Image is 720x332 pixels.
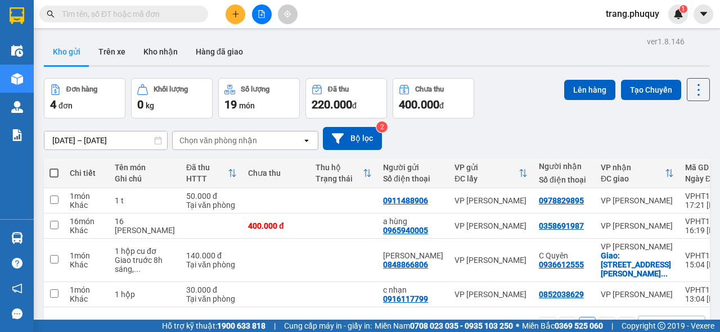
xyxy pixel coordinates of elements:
span: Miền Nam [375,320,513,332]
span: ⚪️ [516,324,519,328]
span: món [239,101,255,110]
span: notification [12,283,22,294]
th: Toggle SortBy [310,158,377,188]
div: 1 t [115,196,175,205]
strong: 0708 023 035 - 0935 103 250 [410,321,513,330]
div: Số điện thoại [383,174,443,183]
div: Khác [70,201,103,210]
button: plus [226,4,245,24]
button: Bộ lọc [323,127,382,150]
div: Linh Chi [383,251,443,260]
div: Số lượng [241,85,269,93]
span: plus [232,10,240,18]
div: 1 món [70,192,103,201]
span: đơn [58,101,73,110]
button: Số lượng19món [218,78,300,119]
span: 1 [681,5,685,13]
div: Chưa thu [248,169,304,178]
img: warehouse-icon [11,73,23,85]
span: ... [661,269,668,278]
div: Đã thu [328,85,349,93]
button: Đã thu220.000đ [305,78,387,119]
div: Khác [70,294,103,303]
span: ... [134,265,141,274]
span: Cung cấp máy in - giấy in: [284,320,372,332]
div: Trạng thái [316,174,363,183]
span: 220.000 [312,98,352,111]
div: VP [PERSON_NAME] [454,196,528,205]
div: Chọn văn phòng nhận [179,135,257,146]
div: 0852038629 [539,290,584,299]
div: 140.000 đ [186,251,237,260]
span: 4 [50,98,56,111]
button: file-add [252,4,272,24]
button: Hàng đã giao [187,38,252,65]
div: 16 món [70,217,103,226]
div: Người gửi [383,163,443,172]
span: 400.000 [399,98,439,111]
div: c nhạn [383,285,443,294]
div: HTTT [186,174,228,183]
button: Lên hàng [564,80,615,100]
div: VP [PERSON_NAME] [601,242,674,251]
strong: 1900 633 818 [217,321,265,330]
span: Miền Bắc [522,320,603,332]
div: Đơn hàng [66,85,97,93]
span: aim [283,10,291,18]
th: Toggle SortBy [181,158,242,188]
div: Tại văn phòng [186,201,237,210]
div: 0911488906 [383,196,428,205]
strong: 0369 525 060 [555,321,603,330]
div: Tên món [115,163,175,172]
span: | [274,320,276,332]
div: 1 hộp [115,290,175,299]
span: message [12,308,22,319]
div: Người nhận [539,162,589,171]
button: caret-down [694,4,713,24]
div: Thu hộ [316,163,363,172]
span: file-add [258,10,265,18]
div: 50.000 đ [186,192,237,201]
div: Tại văn phòng [186,260,237,269]
span: search [47,10,55,18]
div: Chưa thu [415,85,444,93]
div: 0358691987 [539,221,584,230]
div: Khác [70,260,103,269]
img: warehouse-icon [11,232,23,244]
button: Kho nhận [134,38,187,65]
div: Ghi chú [115,174,175,183]
sup: 2 [376,121,388,133]
button: Tạo Chuyến [621,80,681,100]
button: aim [278,4,298,24]
div: Đã thu [186,163,228,172]
div: ver 1.8.146 [647,35,685,48]
div: C Quyên [539,251,589,260]
button: Kho gửi [44,38,89,65]
span: 0 [137,98,143,111]
span: kg [146,101,154,110]
div: VP nhận [601,163,665,172]
div: VP [PERSON_NAME] [601,290,674,299]
div: VP [PERSON_NAME] [601,196,674,205]
div: 0916117799 [383,294,428,303]
div: ĐC giao [601,174,665,183]
div: 1 hộp cu đơ [115,247,175,256]
div: ĐC lấy [454,174,519,183]
span: 19 [224,98,237,111]
span: caret-down [699,9,709,19]
span: đ [439,101,444,110]
div: Khối lượng [154,85,188,93]
div: 10 / trang [645,320,680,331]
div: Chi tiết [70,169,103,178]
div: VP [PERSON_NAME] [454,290,528,299]
img: warehouse-icon [11,101,23,113]
button: Đơn hàng4đơn [44,78,125,119]
div: 0936612555 [539,260,584,269]
button: Trên xe [89,38,134,65]
div: 1 món [70,285,103,294]
input: Tìm tên, số ĐT hoặc mã đơn [62,8,195,20]
button: Chưa thu400.000đ [393,78,474,119]
svg: open [302,136,311,145]
img: logo-vxr [10,7,24,24]
span: đ [352,101,357,110]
